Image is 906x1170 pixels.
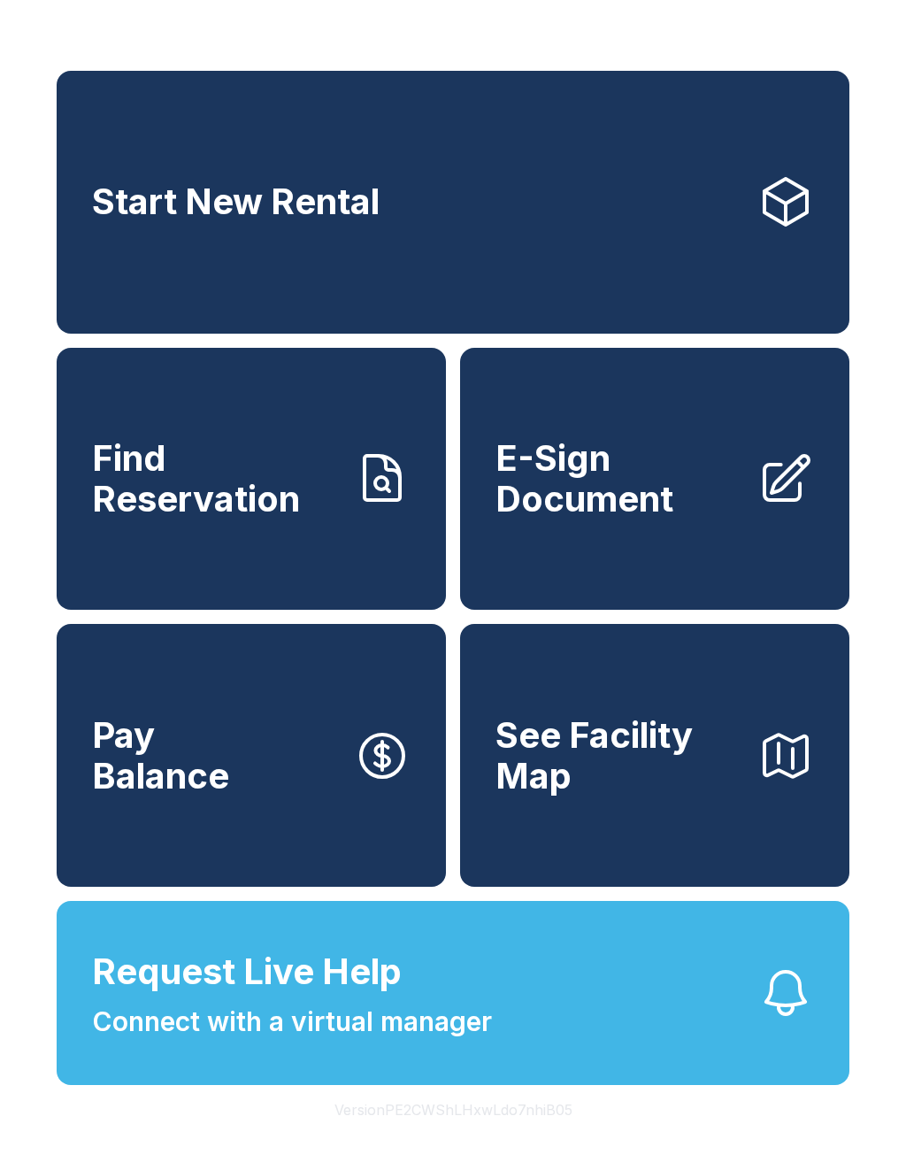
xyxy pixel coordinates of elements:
[57,348,446,611] a: Find Reservation
[92,438,340,519] span: Find Reservation
[92,945,402,998] span: Request Live Help
[495,438,743,519] span: E-Sign Document
[92,1002,492,1042] span: Connect with a virtual manager
[320,1085,587,1135] button: VersionPE2CWShLHxwLdo7nhiB05
[460,348,849,611] a: E-Sign Document
[57,71,849,334] a: Start New Rental
[57,901,849,1085] button: Request Live HelpConnect with a virtual manager
[92,181,380,222] span: Start New Rental
[57,624,446,887] a: PayBalance
[495,715,743,796] span: See Facility Map
[460,624,849,887] button: See Facility Map
[92,715,229,796] span: Pay Balance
